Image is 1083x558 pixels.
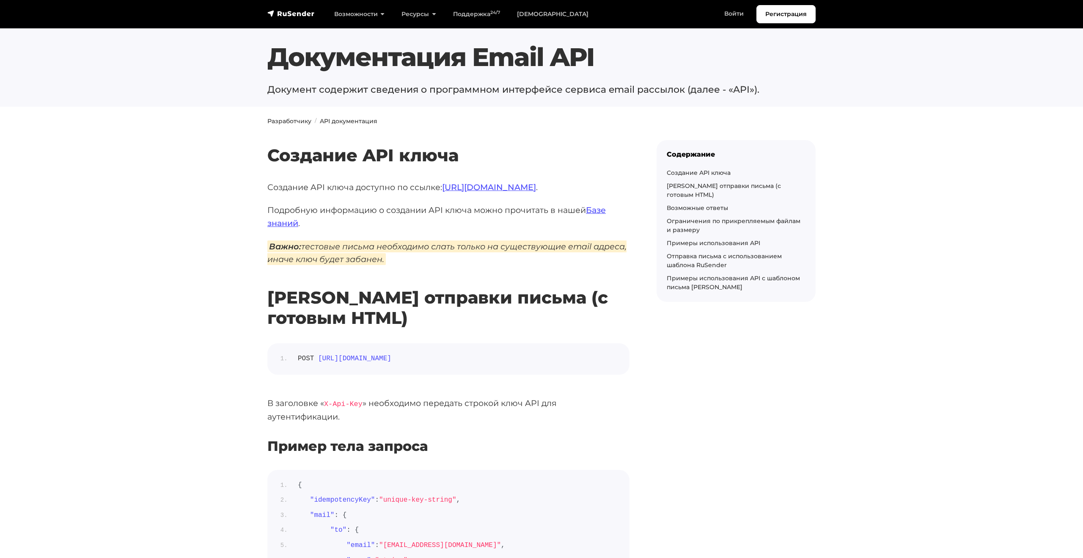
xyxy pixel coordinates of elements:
h3: Пример тела запроса [267,438,629,454]
span: : , [298,496,460,504]
a: Разработчику [267,117,311,125]
a: Примеры использования API [667,239,760,247]
a: Регистрация [756,5,816,23]
code: X-Api-Key [324,400,363,408]
h2: Создание API ключа [267,120,629,166]
a: [URL][DOMAIN_NAME] [442,182,536,192]
a: Примеры использования API с шаблоном письма [PERSON_NAME] [667,274,800,291]
a: Возможные ответы [667,204,728,212]
a: API документация [320,117,377,125]
a: Отправка письма с использованием шаблона RuSender [667,252,782,269]
b: Важно: [269,241,301,251]
p: В заголовке « » необходимо передать строкой ключ API для аутентификации. [267,397,629,423]
em: тестовые письма необходимо слать только на существующие email адреса, иначе ключ будет забанен. [267,240,627,265]
sup: 24/7 [490,10,500,15]
span: : , [298,541,505,549]
span: "idempotencyKey" [310,496,375,504]
div: Содержание [667,150,805,158]
h2: [PERSON_NAME] отправки письма (с готовым HTML) [267,262,629,328]
a: Создание API ключа [667,169,731,177]
span: [URL][DOMAIN_NAME] [318,355,391,362]
span: : { [298,511,346,519]
span: { [298,481,302,489]
a: Базе знаний [267,205,606,228]
span: "unique-key-string" [379,496,456,504]
p: Документ содержит сведения о программном интерфейсе сервиса email рассылок (далее - «API»). [267,83,816,97]
span: : { [298,526,359,534]
a: [DEMOGRAPHIC_DATA] [509,6,597,23]
a: Поддержка24/7 [445,6,509,23]
a: Ресурсы [393,6,444,23]
p: Подробную информацию о создании API ключа можно прочитать в нашей . [267,204,629,229]
h1: Документация Email API [267,42,816,72]
a: Войти [716,5,752,22]
span: "email" [346,541,375,549]
span: "mail" [310,511,335,519]
span: "to" [330,526,346,534]
a: Ограничения по прикрепляемым файлам и размеру [667,217,800,234]
a: Возможности [326,6,393,23]
nav: breadcrumb [267,117,816,126]
p: Создание API ключа доступно по ссылке: . [267,181,629,194]
img: RuSender [267,9,315,18]
span: POST [298,355,314,362]
span: "[EMAIL_ADDRESS][DOMAIN_NAME]" [379,541,501,549]
a: [PERSON_NAME] отправки письма (с готовым HTML) [667,182,781,199]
